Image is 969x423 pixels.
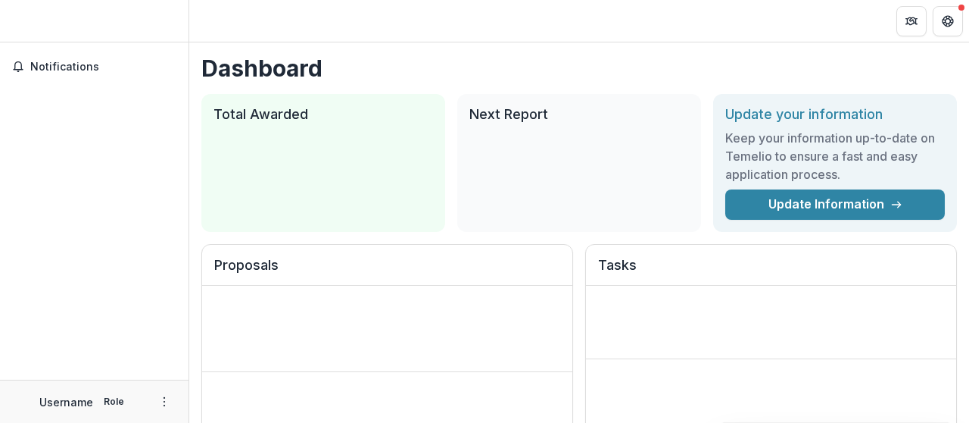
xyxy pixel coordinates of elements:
a: Update Information [725,190,945,220]
button: More [155,393,173,411]
h2: Proposals [214,257,560,286]
h2: Total Awarded [213,106,433,123]
h1: Dashboard [201,55,957,82]
h2: Next Report [469,106,689,123]
h3: Keep your information up-to-date on Temelio to ensure a fast and easy application process. [725,129,945,183]
h2: Update your information [725,106,945,123]
button: Notifications [6,55,182,79]
button: Partners [896,6,927,36]
p: Role [99,395,129,409]
button: Get Help [933,6,963,36]
h2: Tasks [598,257,944,286]
p: Username [39,394,93,410]
span: Notifications [30,61,176,74]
